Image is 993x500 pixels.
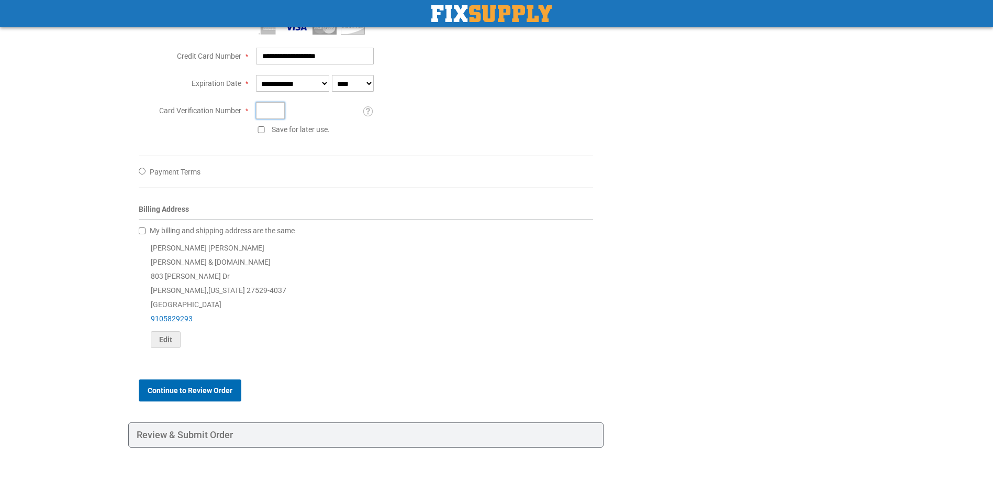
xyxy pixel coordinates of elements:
span: Edit [159,335,172,344]
span: My billing and shipping address are the same [150,226,295,235]
button: Continue to Review Order [139,379,241,401]
a: store logo [431,5,552,22]
div: [PERSON_NAME] [PERSON_NAME] [PERSON_NAME] & [DOMAIN_NAME] 803 [PERSON_NAME] Dr [PERSON_NAME] , 27... [139,241,594,348]
span: Continue to Review Order [148,386,232,395]
span: [US_STATE] [208,286,245,295]
img: Fix Industrial Supply [431,5,552,22]
span: Expiration Date [192,79,241,88]
div: Billing Address [139,204,594,220]
div: Review & Submit Order [128,422,604,448]
button: Edit [151,331,181,348]
span: Save for later use. [272,125,330,134]
a: 9105829293 [151,314,193,323]
span: Payment Terms [150,168,200,176]
span: Credit Card Number [177,52,241,60]
span: Card Verification Number [159,106,241,115]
